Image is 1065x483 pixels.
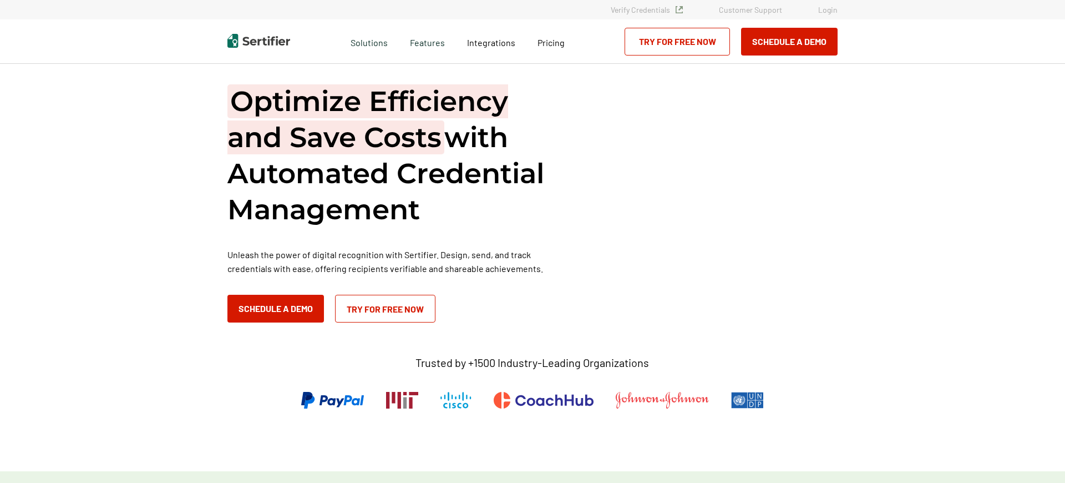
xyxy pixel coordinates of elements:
img: Verified [676,6,683,13]
span: Solutions [351,34,388,48]
img: CoachHub [494,392,594,409]
img: Sertifier | Digital Credentialing Platform [227,34,290,48]
a: Login [818,5,838,14]
img: Johnson & Johnson [616,392,709,409]
img: UNDP [731,392,764,409]
a: Try for Free Now [335,295,435,323]
p: Unleash the power of digital recognition with Sertifier. Design, send, and track credentials with... [227,248,560,275]
a: Try for Free Now [625,28,730,56]
span: Integrations [467,37,515,48]
img: PayPal [301,392,364,409]
h1: with Automated Credential Management [227,83,560,228]
span: Pricing [537,37,565,48]
a: Integrations [467,34,515,48]
a: Pricing [537,34,565,48]
p: Trusted by +1500 Industry-Leading Organizations [415,356,649,370]
img: Cisco [440,392,471,409]
span: Optimize Efficiency and Save Costs [227,84,508,154]
a: Customer Support [719,5,782,14]
a: Verify Credentials [611,5,683,14]
span: Features [410,34,445,48]
img: Massachusetts Institute of Technology [386,392,418,409]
